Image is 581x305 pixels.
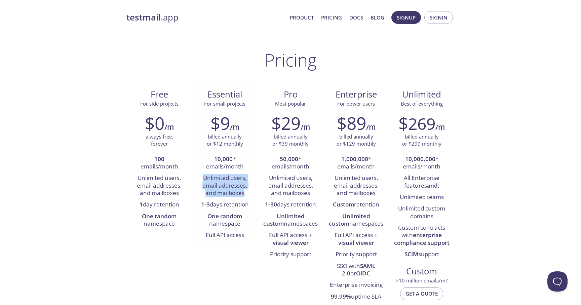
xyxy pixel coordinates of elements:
p: billed annually or $39 monthly [272,133,309,148]
strong: Unlimited custom [329,212,370,227]
span: For power users [337,100,375,107]
strong: enterprise compliance support [394,231,450,246]
li: namespace [197,211,253,230]
h6: /m [164,121,174,133]
p: billed annually or $129 monthly [337,133,376,148]
span: Unlimited [402,88,441,100]
li: support [394,249,450,260]
li: uptime SLA [328,291,384,303]
strong: visual viewer [273,239,309,246]
a: Blog [371,13,384,22]
li: days retention [263,199,318,211]
li: Unlimited teams [394,192,450,203]
strong: and [427,182,438,189]
strong: 50,000 [280,155,298,163]
span: For small projects [204,100,245,107]
li: emails/month [131,154,187,173]
iframe: Help Scout Beacon - Open [547,271,568,292]
span: Most popular [275,100,306,107]
span: Custom [394,266,449,277]
li: Custom contracts with [394,222,450,249]
span: Essential [197,89,252,100]
span: Best of everything [401,100,443,107]
span: Free [132,89,187,100]
span: Pro [263,89,318,100]
button: Get a quote [400,287,443,300]
span: Get a quote [405,289,438,298]
strong: visual viewer [338,239,374,246]
h6: /m [435,121,445,133]
strong: SCIM [404,250,418,258]
li: Full API access [197,230,253,241]
strong: 1-30 [265,200,277,208]
span: Signin [430,13,448,22]
strong: 1-3 [201,200,210,208]
h2: $9 [210,113,230,133]
li: Enterprise invoicing [328,279,384,291]
strong: Custom [333,200,354,208]
li: namespace [131,211,187,230]
a: Product [290,13,314,22]
strong: One random [142,212,177,220]
p: billed annually or $12 monthly [207,133,243,148]
li: * emails/month [394,154,450,173]
a: testmail.app [126,12,284,23]
li: Full API access + [263,230,318,249]
li: retention [328,199,384,211]
li: days retention [197,199,253,211]
strong: 10,000 [214,155,233,163]
li: Unlimited users, email addresses, and mailboxes [131,173,187,199]
li: Priority support [263,249,318,260]
h2: $29 [271,113,301,133]
li: namespaces [263,211,318,230]
strong: 1,000,000 [341,155,368,163]
strong: 100 [154,155,164,163]
strong: SAML 2.0 [342,262,375,277]
button: Signup [391,11,421,24]
a: Pricing [321,13,342,22]
span: Signup [397,13,416,22]
li: Unlimited users, email addresses, and mailboxes [328,173,384,199]
li: namespaces [328,211,384,230]
li: Full API access + [328,230,384,249]
li: Unlimited custom domains [394,203,450,222]
h1: Pricing [265,50,317,70]
li: * emails/month [197,154,253,173]
button: Signin [424,11,453,24]
strong: One random [207,212,242,220]
strong: 10,000,000 [405,155,435,163]
h6: /m [301,121,310,133]
h2: $0 [145,113,164,133]
li: * emails/month [263,154,318,173]
h6: /m [230,121,239,133]
li: Priority support [328,249,384,260]
h2: $89 [337,113,366,133]
span: Enterprise [329,89,384,100]
strong: Unlimited custom [263,212,305,227]
li: Unlimited users, email addresses, and mailboxes [263,173,318,199]
li: Unlimited users, email addresses, and mailboxes [197,173,253,199]
span: > 10 million emails/m? [396,277,448,284]
strong: testmail [126,11,161,23]
li: * emails/month [328,154,384,173]
span: 269 [408,113,435,135]
h2: $ [398,113,435,133]
h6: /m [366,121,376,133]
li: All Enterprise features : [394,173,450,192]
p: always free, forever [146,133,173,148]
a: Docs [349,13,363,22]
span: For side projects [140,100,179,107]
strong: 99.99% [331,293,351,300]
p: billed annually or $299 monthly [402,133,441,148]
li: SSO with or [328,261,384,280]
li: day retention [131,199,187,211]
strong: OIDC [356,269,370,277]
strong: 1 [140,200,143,208]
